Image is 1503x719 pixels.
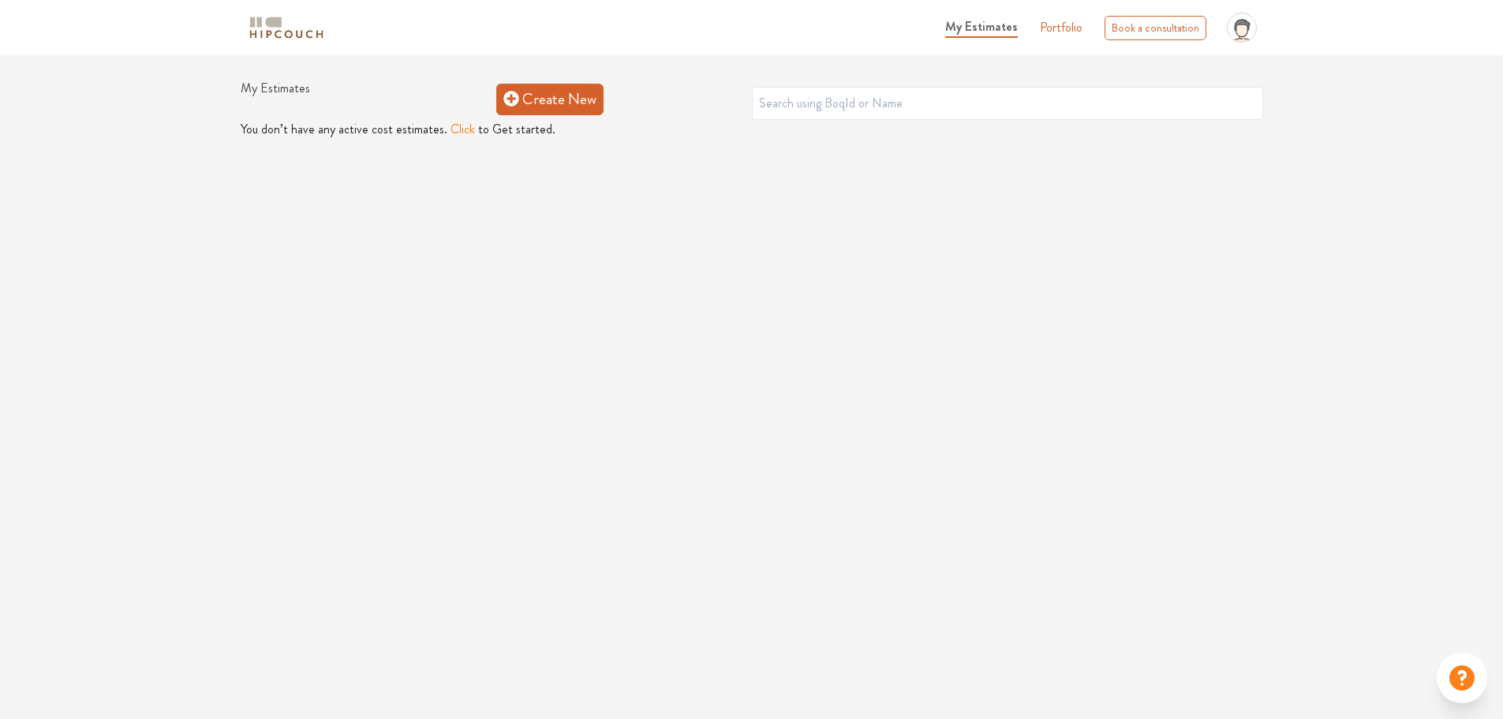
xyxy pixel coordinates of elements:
[1105,16,1206,40] div: Book a consultation
[945,17,1018,36] span: My Estimates
[1040,18,1082,37] a: Portfolio
[241,81,496,117] h1: My Estimates
[451,120,475,139] button: Click
[752,87,1263,120] input: Search using BoqId or Name
[247,10,326,46] span: logo-horizontal.svg
[496,84,604,115] a: Create New
[247,14,326,42] img: logo-horizontal.svg
[241,120,1263,139] p: You don’t have any active cost estimates. to Get started.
